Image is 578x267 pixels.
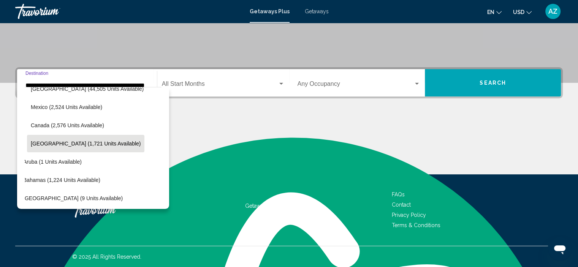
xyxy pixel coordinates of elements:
button: Bahamas (1,224 units available) [19,171,104,189]
a: Getaways [245,203,269,209]
a: Travorium [72,199,148,221]
iframe: Button to launch messaging window [548,237,572,261]
a: Terms & Conditions [392,222,440,228]
span: [GEOGRAPHIC_DATA] (1,721 units available) [31,141,141,147]
span: Search [480,80,506,86]
span: en [487,9,494,15]
button: Search [425,69,561,96]
button: Canada (2,576 units available) [27,117,108,134]
button: Mexico (2,524 units available) [27,98,106,116]
a: Getaways Plus [250,8,290,14]
a: Getaways [305,8,329,14]
span: Canada (2,576 units available) [31,122,104,128]
button: [GEOGRAPHIC_DATA] (44,505 units available) [27,80,147,98]
a: Getaways Plus [275,203,299,217]
a: Contact [392,202,411,208]
span: AZ [548,8,557,15]
button: [GEOGRAPHIC_DATA] (9 units available) [19,190,127,207]
a: Travorium [15,4,242,19]
button: Aruba (1 units available) [19,153,86,171]
a: Privacy Policy [392,212,426,218]
span: [GEOGRAPHIC_DATA] (9 units available) [23,195,123,201]
span: Bahamas (1,224 units available) [23,177,100,183]
button: Change language [487,6,502,17]
a: FAQs [392,191,405,197]
button: Change currency [513,6,532,17]
button: User Menu [543,3,563,19]
span: Aruba (1 units available) [23,159,82,165]
button: [GEOGRAPHIC_DATA] (1,721 units available) [27,135,144,152]
span: Mexico (2,524 units available) [31,104,102,110]
span: [GEOGRAPHIC_DATA] (44,505 units available) [31,86,144,92]
span: © 2025 All Rights Reserved. [72,254,141,260]
div: Search widget [17,69,561,96]
span: USD [513,9,524,15]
